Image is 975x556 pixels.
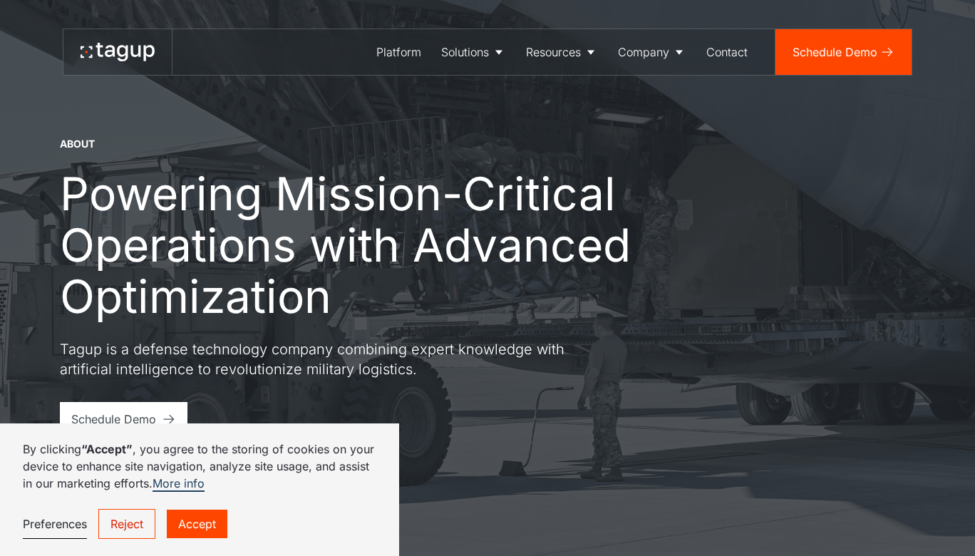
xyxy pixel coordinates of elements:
[618,43,669,61] div: Company
[167,510,227,538] a: Accept
[71,411,156,428] div: Schedule Demo
[153,476,205,492] a: More info
[98,509,155,539] a: Reject
[431,29,516,75] a: Solutions
[526,43,581,61] div: Resources
[23,510,87,539] a: Preferences
[376,43,421,61] div: Platform
[706,43,748,61] div: Contact
[81,442,133,456] strong: “Accept”
[23,441,376,492] p: By clicking , you agree to the storing of cookies on your device to enhance site navigation, anal...
[60,137,95,151] div: About
[775,29,912,75] a: Schedule Demo
[793,43,877,61] div: Schedule Demo
[441,43,489,61] div: Solutions
[60,339,573,379] p: Tagup is a defense technology company combining expert knowledge with artificial intelligence to ...
[608,29,696,75] a: Company
[516,29,608,75] a: Resources
[60,402,187,436] a: Schedule Demo
[366,29,431,75] a: Platform
[60,168,659,322] h1: Powering Mission-Critical Operations with Advanced Optimization
[696,29,758,75] a: Contact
